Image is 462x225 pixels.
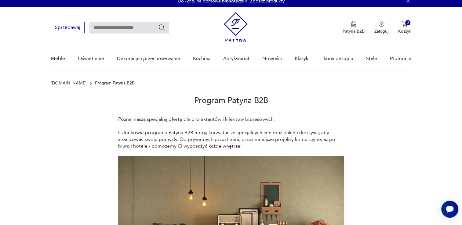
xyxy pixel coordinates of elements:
button: Patyna B2B [343,21,365,34]
a: Dekoracje i przechowywanie [117,47,180,70]
h2: Program Patyna B2B [51,86,411,116]
p: Patyna B2B [343,28,365,34]
a: Nowości [262,47,282,70]
button: 0Koszyk [398,21,411,34]
button: Zaloguj [374,21,388,34]
img: Patyna - sklep z meblami i dekoracjami vintage [224,12,248,42]
a: Sprzedawaj [51,26,85,30]
a: Antykwariat [223,47,249,70]
a: Kuchnia [193,47,210,70]
button: Szukaj [158,24,166,31]
p: Członkowie programu Patyna B2B mogą korzystać ze specjalnych cen oraz pakietu korzyści, aby zreal... [118,129,344,149]
button: Sprzedawaj [51,22,85,33]
a: Style [366,47,377,70]
a: Meble [51,47,65,70]
img: Ikona koszyka [402,21,408,27]
a: Oświetlenie [78,47,104,70]
a: Promocje [390,47,411,70]
img: Ikonka użytkownika [378,21,384,27]
a: Ikony designu [322,47,353,70]
p: Poznaj naszą specjalną ofertę dla projektantów i klientów biznesowych. [118,116,344,123]
p: Koszyk [398,28,411,34]
iframe: Smartsupp widget button [441,201,458,218]
div: 0 [405,20,410,25]
a: [DOMAIN_NAME] [51,81,86,86]
a: Klasyki [295,47,310,70]
p: Zaloguj [374,28,388,34]
img: Ikona medalu [351,21,357,27]
p: Program Patyna B2B [95,81,135,86]
a: Ikona medaluPatyna B2B [343,21,365,34]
